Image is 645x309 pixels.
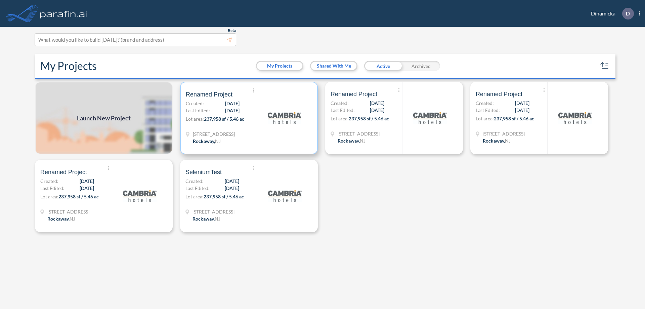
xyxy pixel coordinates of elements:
span: Created: [186,100,204,107]
span: Lot area: [40,194,58,199]
button: sort [599,61,610,71]
span: Last Edited: [40,185,64,192]
span: [DATE] [225,107,240,114]
img: logo [413,101,447,135]
span: [DATE] [80,185,94,192]
span: [DATE] [225,185,239,192]
h2: My Projects [40,60,97,72]
span: 321 Mt Hope Ave [483,130,525,137]
span: [DATE] [515,107,529,114]
span: Created: [40,178,58,185]
span: Rockaway , [47,216,70,222]
span: [DATE] [515,100,529,107]
div: Rockaway, NJ [338,137,365,144]
span: Lot area: [476,116,494,121]
span: 321 Mt Hope Ave [338,130,380,137]
div: Rockaway, NJ [193,138,221,145]
span: 321 Mt Hope Ave [192,208,234,215]
span: 237,958 sf / 5.46 ac [494,116,534,121]
div: Active [364,61,402,71]
span: Last Edited: [476,107,500,114]
span: Launch New Project [77,114,131,123]
span: Renamed Project [476,90,522,98]
img: logo [558,101,592,135]
span: 237,958 sf / 5.46 ac [204,116,244,122]
span: 321 Mt Hope Ave [47,208,89,215]
span: Renamed Project [331,90,377,98]
a: Launch New Project [35,82,173,154]
span: NJ [215,216,220,222]
span: Rockaway , [193,138,215,144]
span: NJ [505,138,511,144]
span: Last Edited: [186,107,210,114]
div: Archived [402,61,440,71]
span: Last Edited: [331,107,355,114]
span: NJ [360,138,365,144]
span: Created: [476,100,494,107]
div: Rockaway, NJ [47,215,75,222]
img: logo [39,7,88,20]
span: Rockaway , [483,138,505,144]
img: add [35,82,173,154]
span: Rockaway , [192,216,215,222]
div: Rockaway, NJ [483,137,511,144]
span: Renamed Project [186,90,232,99]
span: [DATE] [370,107,384,114]
p: D [626,10,630,16]
span: Created: [185,178,204,185]
img: logo [123,179,157,213]
span: [DATE] [370,100,384,107]
span: Created: [331,100,349,107]
span: 321 Mt Hope Ave [193,130,235,138]
img: logo [268,101,301,135]
button: My Projects [257,62,302,70]
span: 237,958 sf / 5.46 ac [204,194,244,199]
div: Dinamicka [581,8,640,20]
span: Last Edited: [185,185,210,192]
span: Renamed Project [40,168,87,176]
div: Rockaway, NJ [192,215,220,222]
span: [DATE] [225,100,240,107]
span: 237,958 sf / 5.46 ac [349,116,389,121]
span: Lot area: [331,116,349,121]
span: SeleniumTest [185,168,222,176]
button: Shared With Me [311,62,356,70]
span: NJ [70,216,75,222]
span: Lot area: [185,194,204,199]
span: Rockaway , [338,138,360,144]
span: [DATE] [80,178,94,185]
span: Lot area: [186,116,204,122]
span: Beta [228,28,236,33]
span: 237,958 sf / 5.46 ac [58,194,99,199]
span: [DATE] [225,178,239,185]
img: logo [268,179,302,213]
span: NJ [215,138,221,144]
